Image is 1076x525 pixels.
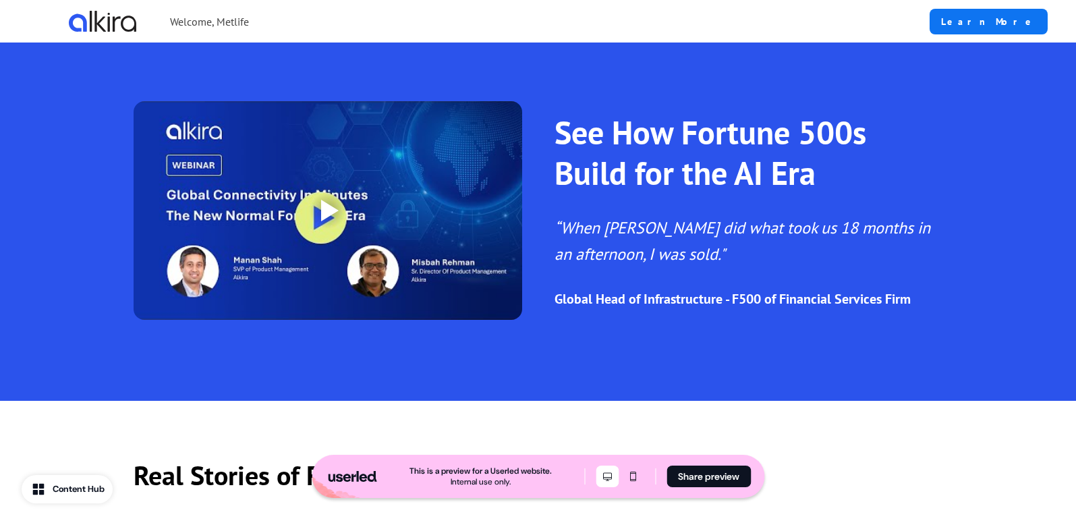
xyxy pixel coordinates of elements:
[451,476,511,487] div: Internal use only.
[555,112,943,193] p: See How Fortune 500s Build for the AI Era
[555,290,911,308] strong: Global Head of Infrastructure - F500 of Financial Services Firm
[555,217,930,265] em: “When [PERSON_NAME] did what took us 18 months in an afternoon, I was sold."
[409,466,552,476] div: This is a preview for a Userled website.
[22,475,113,503] button: Content Hub
[621,466,644,487] button: Mobile mode
[596,466,619,487] button: Desktop mode
[170,13,249,30] p: Welcome, Metlife
[53,482,105,496] div: Content Hub
[134,455,943,495] p: Real Stories of Financial Network Transformation
[930,9,1048,34] a: Learn More
[667,466,751,487] button: Share preview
